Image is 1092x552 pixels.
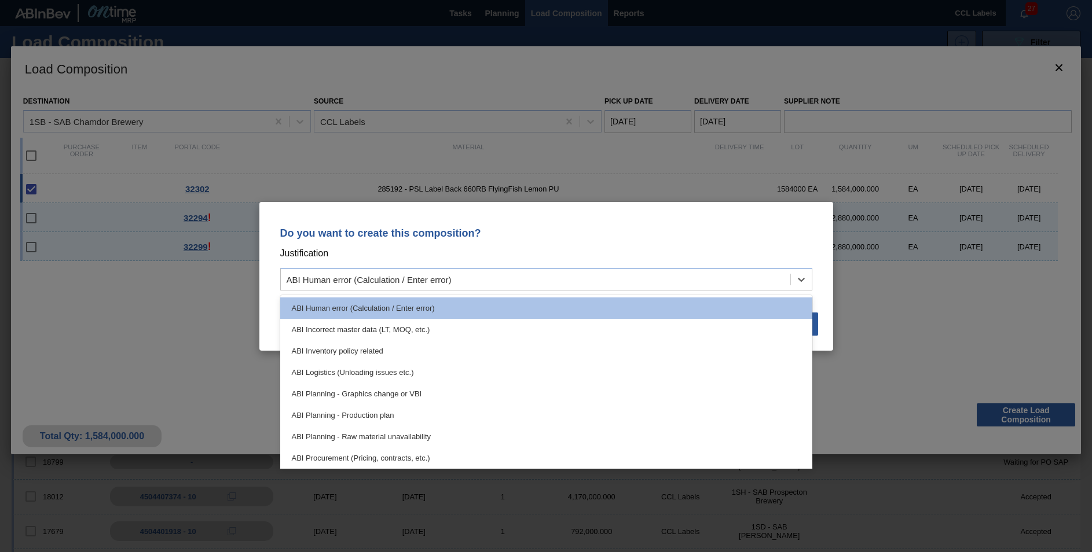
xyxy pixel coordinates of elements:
[280,227,812,239] p: Do you want to create this composition?
[280,246,812,261] p: Justification
[280,319,812,340] div: ABI Incorrect master data (LT, MOQ, etc.)
[280,426,812,447] div: ABI Planning - Raw material unavailability
[287,274,452,284] div: ABI Human error (Calculation / Enter error)
[280,447,812,469] div: ABI Procurement (Pricing, contracts, etc.)
[280,404,812,426] div: ABI Planning - Production plan
[280,383,812,404] div: ABI Planning - Graphics change or VBI
[280,297,812,319] div: ABI Human error (Calculation / Enter error)
[280,340,812,362] div: ABI Inventory policy related
[280,362,812,383] div: ABI Logistics (Unloading issues etc.)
